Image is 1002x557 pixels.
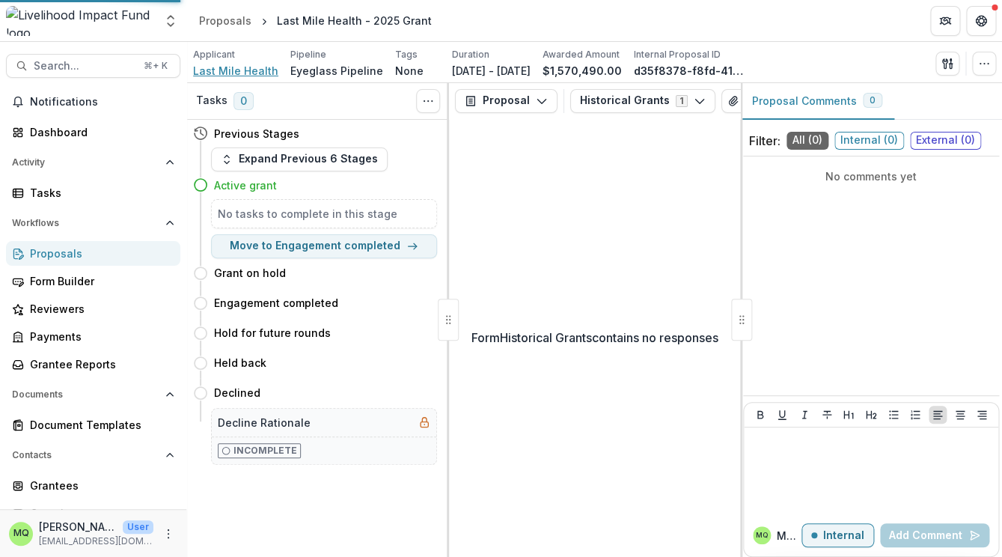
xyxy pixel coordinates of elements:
[30,246,168,261] div: Proposals
[193,63,278,79] a: Last Mile Health
[862,406,880,424] button: Heading 2
[906,406,924,424] button: Ordered List
[6,180,180,205] a: Tasks
[634,48,721,61] p: Internal Proposal ID
[214,385,260,401] h4: Declined
[930,6,960,36] button: Partners
[211,147,388,171] button: Expand Previous 6 Stages
[749,168,993,184] p: No comments yet
[196,94,227,107] h3: Tasks
[973,406,991,424] button: Align Right
[634,63,746,79] p: d35f8378-f8fd-419e-8cca-f27a4aa7d9f7
[30,124,168,140] div: Dashboard
[233,92,254,110] span: 0
[777,528,801,544] p: Maica Q
[6,211,180,235] button: Open Workflows
[910,132,981,150] span: External ( 0 )
[39,519,117,535] p: [PERSON_NAME]
[570,89,715,113] button: Historical Grants1
[6,324,180,349] a: Payments
[543,48,620,61] p: Awarded Amount
[277,13,432,28] div: Last Mile Health - 2025 Grant
[6,296,180,321] a: Reviewers
[840,406,858,424] button: Heading 1
[6,54,180,78] button: Search...
[30,478,168,493] div: Grantees
[801,523,874,547] button: Internal
[6,150,180,174] button: Open Activity
[39,535,153,548] p: [EMAIL_ADDRESS][DOMAIN_NAME]
[6,269,180,293] a: Form Builder
[966,6,996,36] button: Get Help
[455,89,557,113] button: Proposal
[543,63,622,79] p: $1,570,490.00
[214,126,299,141] h4: Previous Stages
[929,406,947,424] button: Align Left
[6,473,180,498] a: Grantees
[290,63,383,79] p: Eyeglass Pipeline
[214,265,286,281] h4: Grant on hold
[773,406,791,424] button: Underline
[834,132,904,150] span: Internal ( 0 )
[6,443,180,467] button: Open Contacts
[6,413,180,437] a: Document Templates
[30,417,168,433] div: Document Templates
[214,177,277,193] h4: Active grant
[218,415,311,430] h5: Decline Rationale
[6,6,154,36] img: Livelihood Impact Fund logo
[193,48,235,61] p: Applicant
[6,120,180,144] a: Dashboard
[786,132,828,150] span: All ( 0 )
[13,529,29,538] div: Maica Quitain
[160,6,181,36] button: Open entity switcher
[756,532,768,539] div: Maica Quitain
[30,185,168,201] div: Tasks
[452,63,531,79] p: [DATE] - [DATE]
[951,406,969,424] button: Align Center
[721,89,745,113] button: View Attached Files
[218,206,430,222] h5: No tasks to complete in this stage
[233,444,297,457] p: Incomplete
[199,13,251,28] div: Proposals
[214,325,331,341] h4: Hold for future rounds
[751,406,769,424] button: Bold
[211,234,437,258] button: Move to Engagement completed
[12,450,159,460] span: Contacts
[6,383,180,407] button: Open Documents
[749,132,780,150] p: Filter:
[12,218,159,228] span: Workflows
[880,523,989,547] button: Add Comment
[6,241,180,266] a: Proposals
[290,48,326,61] p: Pipeline
[30,301,168,317] div: Reviewers
[34,60,135,73] span: Search...
[30,273,168,289] div: Form Builder
[395,48,418,61] p: Tags
[123,520,153,534] p: User
[12,157,159,168] span: Activity
[471,329,718,347] p: Form Historical Grants contains no responses
[30,505,168,521] div: Constituents
[395,63,424,79] p: None
[795,406,813,424] button: Italicize
[214,355,266,371] h4: Held back
[6,352,180,377] a: Grantee Reports
[6,501,180,526] a: Constituents
[193,10,257,31] a: Proposals
[30,356,168,372] div: Grantee Reports
[12,389,159,400] span: Documents
[818,406,836,424] button: Strike
[885,406,902,424] button: Bullet List
[740,83,894,120] button: Proposal Comments
[6,90,180,114] button: Notifications
[452,48,489,61] p: Duration
[159,525,177,543] button: More
[30,329,168,344] div: Payments
[141,58,171,74] div: ⌘ + K
[416,89,440,113] button: Toggle View Cancelled Tasks
[870,95,876,106] span: 0
[214,295,338,311] h4: Engagement completed
[30,96,174,109] span: Notifications
[193,10,438,31] nav: breadcrumb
